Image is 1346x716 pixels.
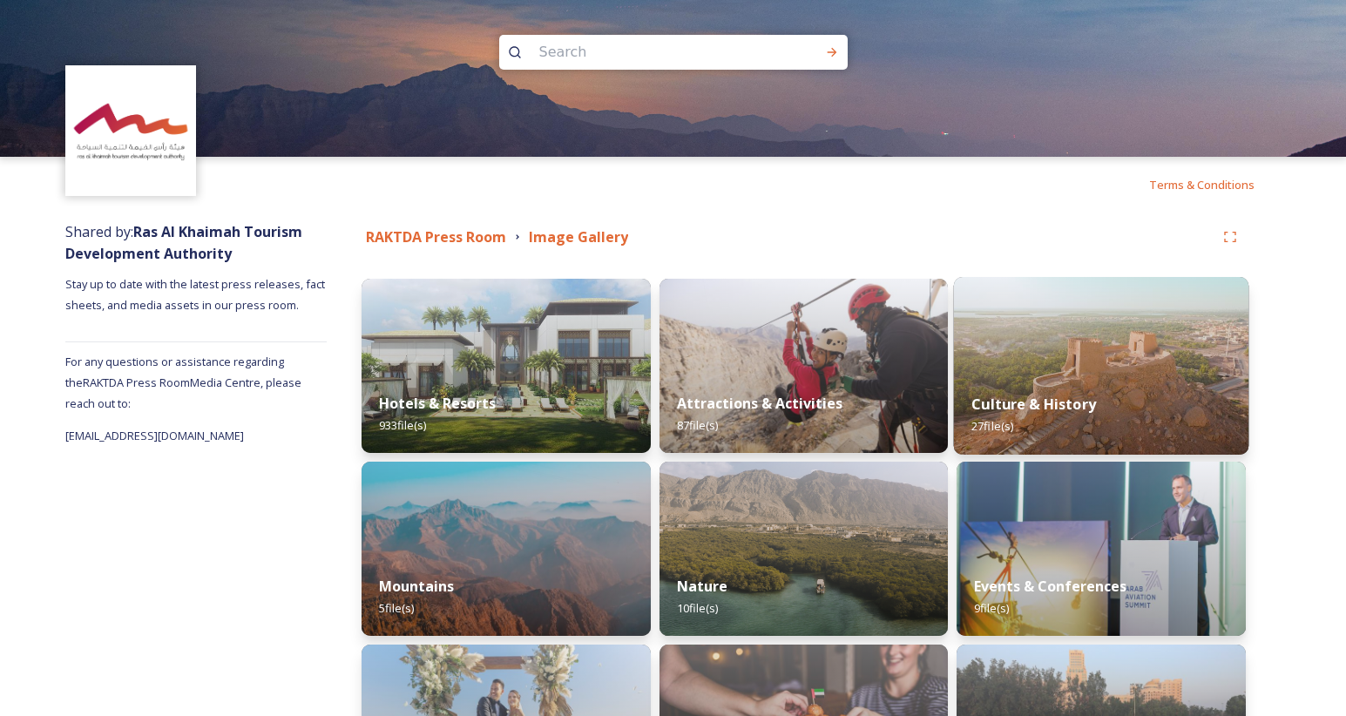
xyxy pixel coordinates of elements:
[366,227,506,247] strong: RAKTDA Press Room
[954,277,1248,455] img: 45dfe8e7-8c4f-48e3-b92b-9b2a14aeffa1.jpg
[957,462,1246,636] img: 43bc6a4b-b786-4d98-b8e1-b86026dad6a6.jpg
[379,394,496,413] strong: Hotels & Resorts
[1149,177,1255,193] span: Terms & Conditions
[379,600,414,616] span: 5 file(s)
[971,418,1013,434] span: 27 file(s)
[677,577,727,596] strong: Nature
[677,394,842,413] strong: Attractions & Activities
[379,417,426,433] span: 933 file(s)
[974,600,1009,616] span: 9 file(s)
[531,33,769,71] input: Search
[659,279,949,453] img: 6b2c4cc9-34ae-45d0-992d-9f5eeab804f7.jpg
[65,222,302,263] strong: Ras Al Khaimah Tourism Development Authority
[974,577,1126,596] strong: Events & Conferences
[659,462,949,636] img: f0db2a41-4a96-4f71-8a17-3ff40b09c344.jpg
[65,354,301,411] span: For any questions or assistance regarding the RAKTDA Press Room Media Centre, please reach out to:
[68,68,194,194] img: Logo_RAKTDA_RGB-01.png
[65,222,302,263] span: Shared by:
[971,395,1096,414] strong: Culture & History
[1149,174,1281,195] a: Terms & Conditions
[677,417,718,433] span: 87 file(s)
[65,276,328,313] span: Stay up to date with the latest press releases, fact sheets, and media assets in our press room.
[529,227,628,247] strong: Image Gallery
[379,577,454,596] strong: Mountains
[362,279,651,453] img: a622eb85-593b-49ea-86a1-be0a248398a8.jpg
[362,462,651,636] img: f4b44afd-84a5-42f8-a796-2dedbf2b50eb.jpg
[677,600,718,616] span: 10 file(s)
[65,428,244,443] span: [EMAIL_ADDRESS][DOMAIN_NAME]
